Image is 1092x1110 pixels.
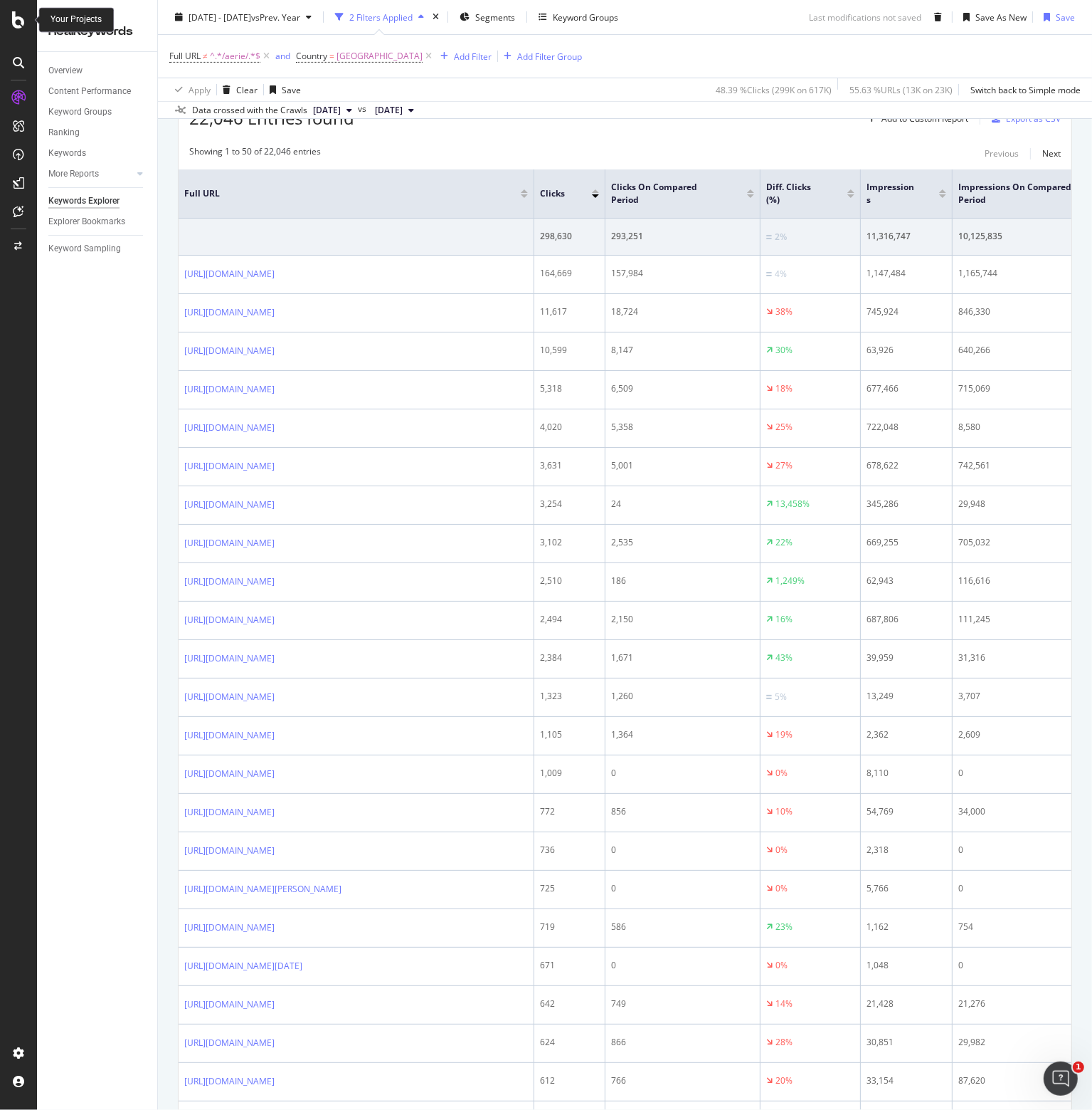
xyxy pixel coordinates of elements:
div: 1,147,484 [866,267,946,280]
button: Save As New [958,6,1027,28]
div: Content Performance [48,84,131,99]
div: 186 [611,575,754,587]
div: Keywords Explorer [48,194,120,209]
a: Content Performance [48,84,147,99]
div: 11,617 [540,305,599,318]
div: 27% [775,459,793,472]
a: [URL][DOMAIN_NAME] [184,536,275,550]
div: 1,249% [775,575,805,587]
span: vs [358,103,369,115]
a: Explorer Bookmarks [48,214,147,229]
div: 677,466 [866,382,946,395]
a: Keywords Explorer [48,194,147,209]
div: 2,150 [611,613,754,626]
div: 586 [611,921,754,933]
div: 21,428 [866,998,946,1010]
a: [URL][DOMAIN_NAME] [184,1074,275,1089]
div: 671 [540,959,599,972]
button: [DATE] - [DATE]vsPrev. Year [169,6,317,28]
div: 5,766 [866,882,946,895]
span: Segments [475,11,515,23]
div: 0 [611,767,754,780]
div: 54,769 [866,805,946,818]
div: Keyword Groups [48,105,112,120]
div: 719 [540,921,599,933]
span: Impressions [866,181,918,206]
div: 772 [540,805,599,818]
button: Add Filter [435,48,492,65]
div: 5,358 [611,421,754,434]
span: 1 [1073,1062,1084,1073]
div: 14% [775,998,793,1010]
div: 33,154 [866,1074,946,1087]
div: 23% [775,921,793,933]
div: 766 [611,1074,754,1087]
div: 749 [611,998,754,1010]
span: Clicks [540,187,571,200]
a: [URL][DOMAIN_NAME] [184,305,275,320]
div: Previous [985,147,1019,159]
button: and [275,49,290,63]
button: Clear [217,78,258,101]
a: [URL][DOMAIN_NAME] [184,844,275,858]
a: [URL][DOMAIN_NAME] [184,1036,275,1050]
a: [URL][DOMAIN_NAME] [184,690,275,704]
div: 1,323 [540,690,599,703]
div: Save [1056,11,1075,23]
div: 24 [611,498,754,511]
div: 612 [540,1074,599,1087]
a: Keywords [48,146,147,161]
a: [URL][DOMAIN_NAME] [184,382,275,397]
button: Previous [985,145,1019,162]
img: Equal [766,695,772,699]
button: Next [1042,145,1061,162]
div: 20% [775,1074,793,1087]
div: 5,318 [540,382,599,395]
div: Keyword Sampling [48,241,121,256]
a: Ranking [48,125,147,140]
div: 1,048 [866,959,946,972]
span: ^.*/aerie/.*$ [210,46,260,66]
span: Clicks On Compared Period [611,181,726,206]
div: 2,318 [866,844,946,857]
div: Add Filter [454,50,492,62]
div: 2,535 [611,536,754,549]
span: Diff. Clicks (%) [766,181,826,206]
a: [URL][DOMAIN_NAME] [184,728,275,743]
div: 687,806 [866,613,946,626]
div: 2,384 [540,651,599,664]
a: [URL][DOMAIN_NAME] [184,613,275,627]
a: [URL][DOMAIN_NAME] [184,344,275,358]
div: Keywords [48,146,86,161]
div: 13,458% [775,498,810,511]
a: Keyword Groups [48,105,147,120]
a: [URL][DOMAIN_NAME] [184,421,275,435]
div: 293,251 [611,230,754,243]
button: Switch back to Simple mode [965,78,1081,101]
span: Full URL [169,50,201,62]
div: 43% [775,651,793,664]
div: 856 [611,805,754,818]
div: Explorer Bookmarks [48,214,125,229]
div: 28% [775,1036,793,1049]
a: [URL][DOMAIN_NAME] [184,575,275,589]
div: 6,509 [611,382,754,395]
div: 55.63 % URLs ( 13K on 23K ) [849,83,953,95]
span: Country [296,50,327,62]
div: 164,669 [540,267,599,280]
div: More Reports [48,167,99,182]
div: 25% [775,421,793,434]
div: 10,599 [540,344,599,357]
button: Apply [169,78,211,101]
div: 16% [775,613,793,626]
div: 10% [775,805,793,818]
div: 11,316,747 [866,230,946,243]
button: Add Filter Group [498,48,582,65]
div: Data crossed with the Crawls [192,104,307,117]
div: 0% [775,882,788,895]
div: 0% [775,844,788,857]
a: [URL][DOMAIN_NAME][DATE] [184,959,302,973]
div: 345,286 [866,498,946,511]
div: Overview [48,63,83,78]
div: 30,851 [866,1036,946,1049]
